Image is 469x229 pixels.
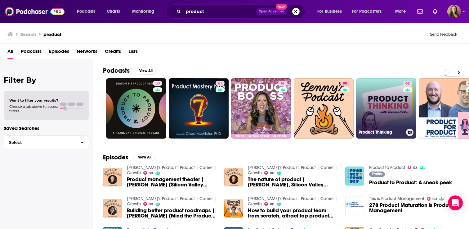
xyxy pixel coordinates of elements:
[259,10,284,13] span: Open Advanced
[20,31,36,37] h3: Search
[447,5,461,18] button: Show profile menu
[313,7,350,16] button: open menu
[127,208,217,218] a: Building better product roadmaps | Janna Bastow (Mind the Product, ProdPad)
[352,7,382,16] span: For Podcasters
[103,7,124,16] a: Charts
[356,78,416,139] a: 62Product Thinking
[231,78,291,139] a: 61
[369,203,459,213] a: 278 Product Maturation is Product Management
[391,7,413,16] button: open menu
[428,32,459,37] button: Send feedback
[155,80,160,87] span: 53
[415,6,425,17] a: Show notifications dropdown
[448,195,463,210] div: Open Intercom Messenger
[183,7,256,16] input: Search podcasts, credits, & more...
[127,177,217,187] span: Product management theater | [PERSON_NAME] (Silicon Valley Product Group)
[21,46,42,59] a: Podcasts
[103,153,128,161] h2: Episodes
[345,167,364,185] img: Product to Product: A sneak peek
[105,46,121,59] a: Credits
[270,203,274,206] span: 80
[408,166,418,169] a: 53
[127,165,216,176] a: Lenny's Podcast: Product | Career | Growth
[248,165,337,176] a: Lenny's Podcast: Product | Career | Growth
[127,196,216,207] a: Lenny's Podcast: Product | Career | Growth
[281,80,285,87] span: 61
[278,81,287,86] a: 61
[49,46,69,59] a: Episodes
[132,7,154,16] span: Monitoring
[128,46,138,59] a: Lists
[73,7,103,16] button: open menu
[264,171,274,175] a: 80
[276,4,287,10] span: New
[77,7,95,16] span: Podcasts
[4,125,89,131] p: Saved Searches
[248,208,338,218] a: How to build your product team from scratch, attract top product talent, go multi-product, and mo...
[248,196,337,207] a: Lenny's Podcast: Product | Career | Growth
[4,135,89,149] button: Select
[317,7,342,16] span: For Business
[103,199,122,218] img: Building better product roadmaps | Janna Bastow (Mind the Product, ProdPad)
[4,76,89,85] h2: Filter By
[264,202,274,206] a: 80
[77,46,97,59] a: Networks
[106,78,166,139] a: 53
[224,168,243,187] a: The nature of product | Marty Cagan, Silicon Valley Product Group
[103,67,157,75] a: PodcastsView All
[169,78,229,139] a: 61
[256,8,287,15] button: Open AdvancedNew
[348,7,391,16] button: open menu
[427,197,437,201] a: 60
[403,81,412,86] a: 62
[5,6,65,17] img: Podchaser - Follow, Share and Rate Podcasts
[432,198,437,200] span: 60
[218,80,222,87] span: 61
[270,172,274,175] span: 80
[430,6,440,17] a: Show notifications dropdown
[4,140,76,144] span: Select
[149,203,153,206] span: 80
[395,7,406,16] span: More
[103,67,130,75] h2: Podcasts
[248,177,338,187] a: The nature of product | Marty Cagan, Silicon Valley Product Group
[405,80,410,87] span: 62
[9,104,58,113] span: Choose a tab above to access filters.
[340,81,350,86] a: 80
[143,171,153,175] a: 80
[103,168,122,187] img: Product management theater | Marty Cagan (Silicon Valley Product Group)
[7,46,13,59] a: All
[345,196,364,215] img: 278 Product Maturation is Product Management
[107,7,120,16] span: Charts
[135,67,157,75] button: View All
[359,130,404,135] h3: Product Thinking
[413,167,418,169] span: 53
[172,4,311,19] div: Search podcasts, credits, & more...
[133,153,156,161] button: View All
[43,31,61,37] h3: product
[9,98,58,103] span: Want to filter your results?
[369,165,405,170] a: Product to Product
[447,5,461,18] img: User Profile
[153,81,162,86] a: 53
[369,180,452,185] span: Product to Product: A sneak peek
[294,78,354,139] a: 80
[343,80,347,87] span: 80
[127,177,217,187] a: Product management theater | Marty Cagan (Silicon Valley Product Group)
[103,153,156,161] a: EpisodesView All
[216,81,225,86] a: 61
[248,177,338,187] span: The nature of product | [PERSON_NAME], Silicon Valley Product Group
[372,172,382,176] span: Trailer
[224,199,243,218] img: How to build your product team from scratch, attract top product talent, go multi-product, and mo...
